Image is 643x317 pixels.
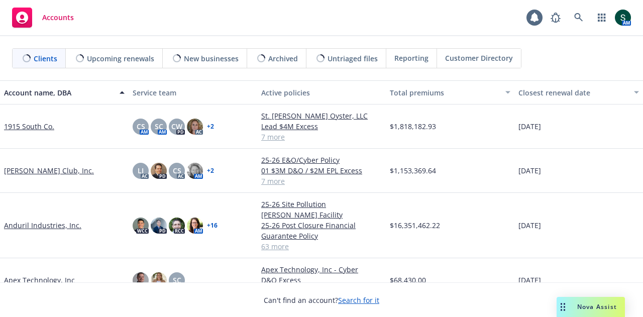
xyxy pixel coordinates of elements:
img: photo [187,218,203,234]
button: Total premiums [386,80,514,104]
span: [DATE] [518,165,541,176]
span: LI [138,165,144,176]
span: [DATE] [518,275,541,285]
span: Customer Directory [445,53,513,63]
img: photo [151,272,167,288]
a: + 2 [207,124,214,130]
img: photo [615,10,631,26]
a: 7 more [261,132,382,142]
span: Untriaged files [328,53,378,64]
img: photo [133,218,149,234]
a: Accounts [8,4,78,32]
button: Service team [129,80,257,104]
a: Lead $4M Excess [261,121,382,132]
span: $1,818,182.93 [390,121,436,132]
span: Nova Assist [577,302,617,311]
a: Switch app [592,8,612,28]
span: SC [155,121,163,132]
button: Nova Assist [557,297,625,317]
img: photo [187,119,203,135]
a: Apex Technology, Inc [4,275,75,285]
span: [DATE] [518,220,541,231]
img: photo [133,272,149,288]
a: 25-26 Site Pollution [PERSON_NAME] Facility [261,199,382,220]
span: [DATE] [518,121,541,132]
span: SC [173,275,181,285]
button: Active policies [257,80,386,104]
img: photo [169,218,185,234]
span: CS [137,121,145,132]
a: 63 more [261,241,382,252]
a: 25-26 Post Closure Financial Guarantee Policy [261,220,382,241]
button: Closest renewal date [514,80,643,104]
a: St. [PERSON_NAME] Oyster, LLC [261,111,382,121]
span: Accounts [42,14,74,22]
a: + 2 [207,168,214,174]
a: Anduril Industries, Inc. [4,220,81,231]
a: Search [569,8,589,28]
span: Clients [34,53,57,64]
div: Service team [133,87,253,98]
a: Search for it [338,295,379,305]
div: Closest renewal date [518,87,628,98]
div: Active policies [261,87,382,98]
a: + 16 [207,223,218,229]
span: $1,153,369.64 [390,165,436,176]
img: photo [151,163,167,179]
a: 01 $3M D&O / $2M EPL Excess [261,165,382,176]
span: Archived [268,53,298,64]
div: Account name, DBA [4,87,114,98]
img: photo [187,163,203,179]
a: Report a Bug [546,8,566,28]
span: $16,351,462.22 [390,220,440,231]
a: Apex Technology, Inc - Cyber [261,264,382,275]
a: [PERSON_NAME] Club, Inc. [4,165,94,176]
div: Total premiums [390,87,499,98]
span: CS [173,165,181,176]
span: New businesses [184,53,239,64]
span: Can't find an account? [264,295,379,305]
a: 1915 South Co. [4,121,54,132]
span: Reporting [394,53,428,63]
span: $68,430.00 [390,275,426,285]
div: Drag to move [557,297,569,317]
a: 7 more [261,176,382,186]
span: CW [171,121,182,132]
a: 25-26 E&O/Cyber Policy [261,155,382,165]
img: photo [151,218,167,234]
a: D&O Excess [261,275,382,285]
span: Upcoming renewals [87,53,154,64]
